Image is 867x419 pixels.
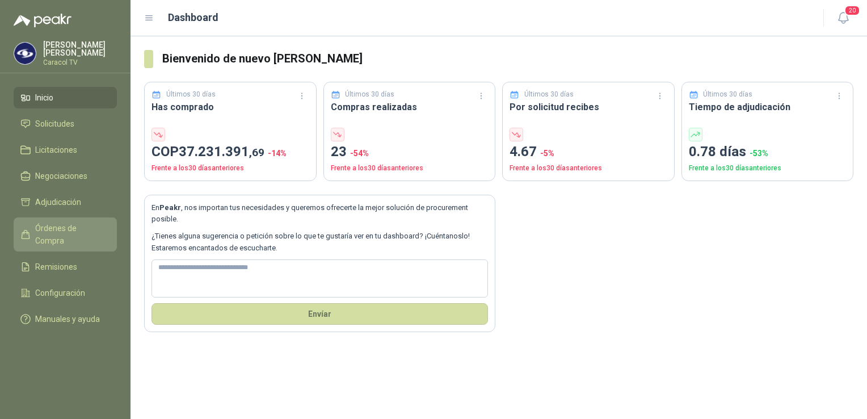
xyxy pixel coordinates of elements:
span: Remisiones [35,261,77,273]
p: Últimos 30 días [703,89,752,100]
span: Órdenes de Compra [35,222,106,247]
span: ,69 [249,146,264,159]
span: -5 % [540,149,554,158]
p: Frente a los 30 días anteriores [689,163,847,174]
p: [PERSON_NAME] [PERSON_NAME] [43,41,117,57]
span: Manuales y ayuda [35,313,100,325]
span: 37.231.391 [179,144,264,160]
a: Licitaciones [14,139,117,161]
a: Configuración [14,282,117,304]
h3: Has comprado [151,100,309,114]
p: Caracol TV [43,59,117,66]
p: COP [151,141,309,163]
b: Peakr [159,203,181,212]
span: Adjudicación [35,196,81,208]
p: Últimos 30 días [345,89,394,100]
p: Últimos 30 días [524,89,574,100]
a: Adjudicación [14,191,117,213]
h3: Compras realizadas [331,100,489,114]
span: -53 % [750,149,768,158]
h3: Tiempo de adjudicación [689,100,847,114]
span: 20 [844,5,860,16]
button: 20 [833,8,853,28]
span: -14 % [268,149,287,158]
span: Licitaciones [35,144,77,156]
span: Solicitudes [35,118,74,130]
span: Configuración [35,287,85,299]
p: Últimos 30 días [166,89,216,100]
h1: Dashboard [168,10,218,26]
p: Frente a los 30 días anteriores [510,163,667,174]
p: ¿Tienes alguna sugerencia o petición sobre lo que te gustaría ver en tu dashboard? ¡Cuéntanoslo! ... [151,231,488,254]
h3: Bienvenido de nuevo [PERSON_NAME] [162,50,853,68]
a: Órdenes de Compra [14,217,117,252]
p: Frente a los 30 días anteriores [331,163,489,174]
span: -54 % [350,149,369,158]
p: 0.78 días [689,141,847,163]
a: Inicio [14,87,117,108]
img: Company Logo [14,43,36,64]
a: Remisiones [14,256,117,278]
p: En , nos importan tus necesidades y queremos ofrecerte la mejor solución de procurement posible. [151,202,488,225]
p: 4.67 [510,141,667,163]
a: Solicitudes [14,113,117,135]
button: Envíar [151,303,488,325]
p: 23 [331,141,489,163]
img: Logo peakr [14,14,71,27]
a: Negociaciones [14,165,117,187]
span: Negociaciones [35,170,87,182]
p: Frente a los 30 días anteriores [151,163,309,174]
span: Inicio [35,91,53,104]
h3: Por solicitud recibes [510,100,667,114]
a: Manuales y ayuda [14,308,117,330]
